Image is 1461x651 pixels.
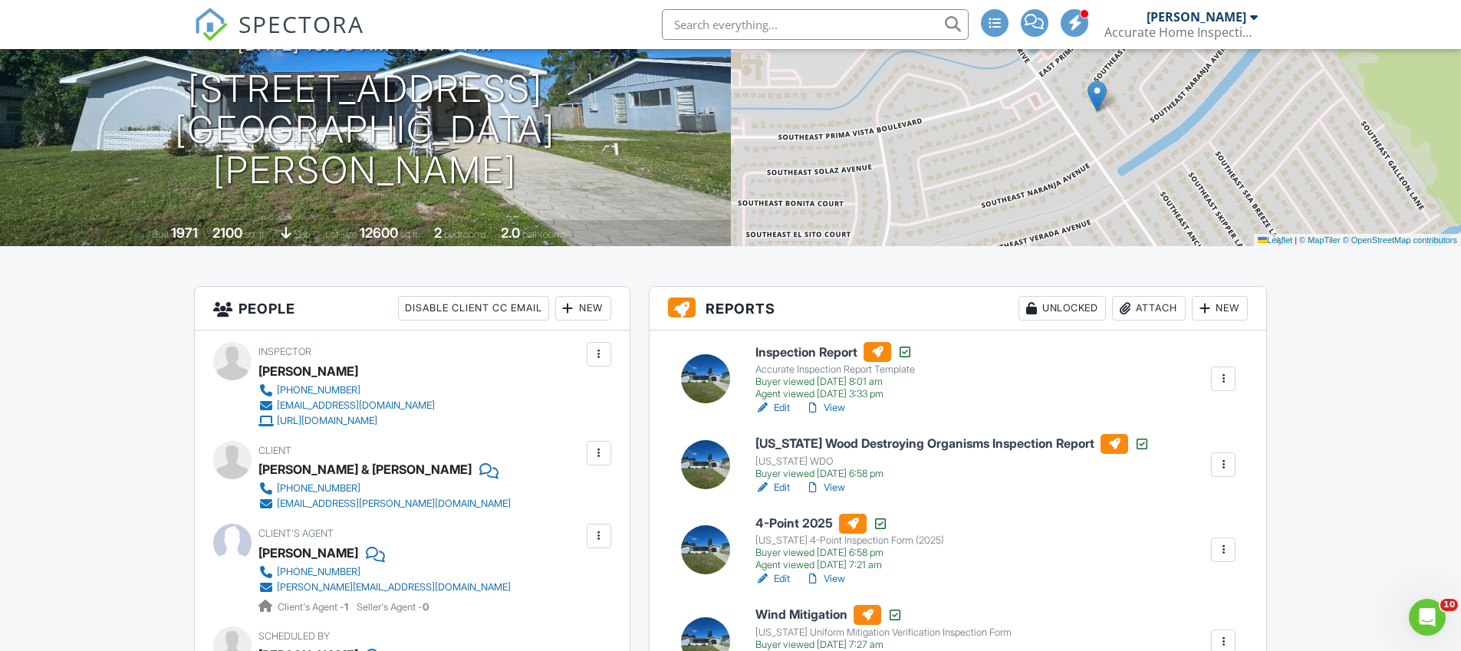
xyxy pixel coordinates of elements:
[171,225,198,241] div: 1971
[325,229,357,240] span: Lot Size
[522,229,566,240] span: bathrooms
[278,601,350,613] span: Client's Agent -
[194,8,228,41] img: The Best Home Inspection Software - Spectora
[755,605,1012,625] h6: Wind Mitigation
[357,601,429,613] span: Seller's Agent -
[755,571,790,587] a: Edit
[258,541,358,564] a: [PERSON_NAME]
[277,581,511,593] div: [PERSON_NAME][EMAIL_ADDRESS][DOMAIN_NAME]
[277,498,511,510] div: [EMAIL_ADDRESS][PERSON_NAME][DOMAIN_NAME]
[258,458,472,481] div: [PERSON_NAME] & [PERSON_NAME]
[444,229,486,240] span: bedrooms
[755,376,915,388] div: Buyer viewed [DATE] 8:01 am
[1147,9,1246,25] div: [PERSON_NAME]
[294,229,311,240] span: slab
[152,229,169,240] span: Built
[238,34,492,54] h3: [DATE] 10:00 am - 12:45 pm
[501,225,520,241] div: 2.0
[25,69,706,190] h1: [STREET_ADDRESS] [GEOGRAPHIC_DATA][PERSON_NAME]
[755,480,790,495] a: Edit
[195,287,630,330] h3: People
[258,481,511,496] a: [PHONE_NUMBER]
[1258,235,1292,245] a: Leaflet
[805,400,845,416] a: View
[360,225,398,241] div: 12600
[805,571,845,587] a: View
[258,564,511,580] a: [PHONE_NUMBER]
[277,482,360,495] div: [PHONE_NUMBER]
[239,8,364,40] span: SPECTORA
[1088,81,1107,112] img: Marker
[555,296,611,321] div: New
[1192,296,1248,321] div: New
[277,384,360,396] div: [PHONE_NUMBER]
[434,225,442,241] div: 2
[258,383,435,398] a: [PHONE_NUMBER]
[277,566,360,578] div: [PHONE_NUMBER]
[650,287,1267,330] h3: Reports
[755,514,944,534] h6: 4-Point 2025
[400,229,420,240] span: sq.ft.
[277,415,377,427] div: [URL][DOMAIN_NAME]
[755,468,1150,480] div: Buyer viewed [DATE] 6:58 pm
[755,455,1150,468] div: [US_STATE] WDO
[258,496,511,511] a: [EMAIL_ADDRESS][PERSON_NAME][DOMAIN_NAME]
[755,342,915,362] h6: Inspection Report
[258,346,311,357] span: Inspector
[755,434,1150,480] a: [US_STATE] Wood Destroying Organisms Inspection Report [US_STATE] WDO Buyer viewed [DATE] 6:58 pm
[755,388,915,400] div: Agent viewed [DATE] 3:33 pm
[755,400,790,416] a: Edit
[755,639,1012,651] div: Buyer viewed [DATE] 7:27 am
[1440,599,1458,611] span: 10
[258,413,435,429] a: [URL][DOMAIN_NAME]
[755,534,944,547] div: [US_STATE] 4-Point Inspection Form (2025)
[277,399,435,412] div: [EMAIL_ADDRESS][DOMAIN_NAME]
[212,225,242,241] div: 2100
[755,363,915,376] div: Accurate Inspection Report Template
[258,630,330,642] span: Scheduled By
[1343,235,1457,245] a: © OpenStreetMap contributors
[755,547,944,559] div: Buyer viewed [DATE] 6:58 pm
[662,9,969,40] input: Search everything...
[258,360,358,383] div: [PERSON_NAME]
[1295,235,1297,245] span: |
[423,601,429,613] strong: 0
[805,480,845,495] a: View
[344,601,348,613] strong: 1
[1409,599,1446,636] iframe: Intercom live chat
[245,229,266,240] span: sq. ft.
[755,434,1150,454] h6: [US_STATE] Wood Destroying Organisms Inspection Report
[1299,235,1341,245] a: © MapTiler
[258,445,291,456] span: Client
[258,580,511,595] a: [PERSON_NAME][EMAIL_ADDRESS][DOMAIN_NAME]
[755,559,944,571] div: Agent viewed [DATE] 7:21 am
[1018,296,1106,321] div: Unlocked
[398,296,549,321] div: Disable Client CC Email
[1112,296,1186,321] div: Attach
[755,342,915,400] a: Inspection Report Accurate Inspection Report Template Buyer viewed [DATE] 8:01 am Agent viewed [D...
[258,398,435,413] a: [EMAIL_ADDRESS][DOMAIN_NAME]
[755,514,944,572] a: 4-Point 2025 [US_STATE] 4-Point Inspection Form (2025) Buyer viewed [DATE] 6:58 pm Agent viewed [...
[258,528,334,539] span: Client's Agent
[1104,25,1258,40] div: Accurate Home Inspections
[755,626,1012,639] div: [US_STATE] Uniform Mitigation Verification Inspection Form
[194,21,364,53] a: SPECTORA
